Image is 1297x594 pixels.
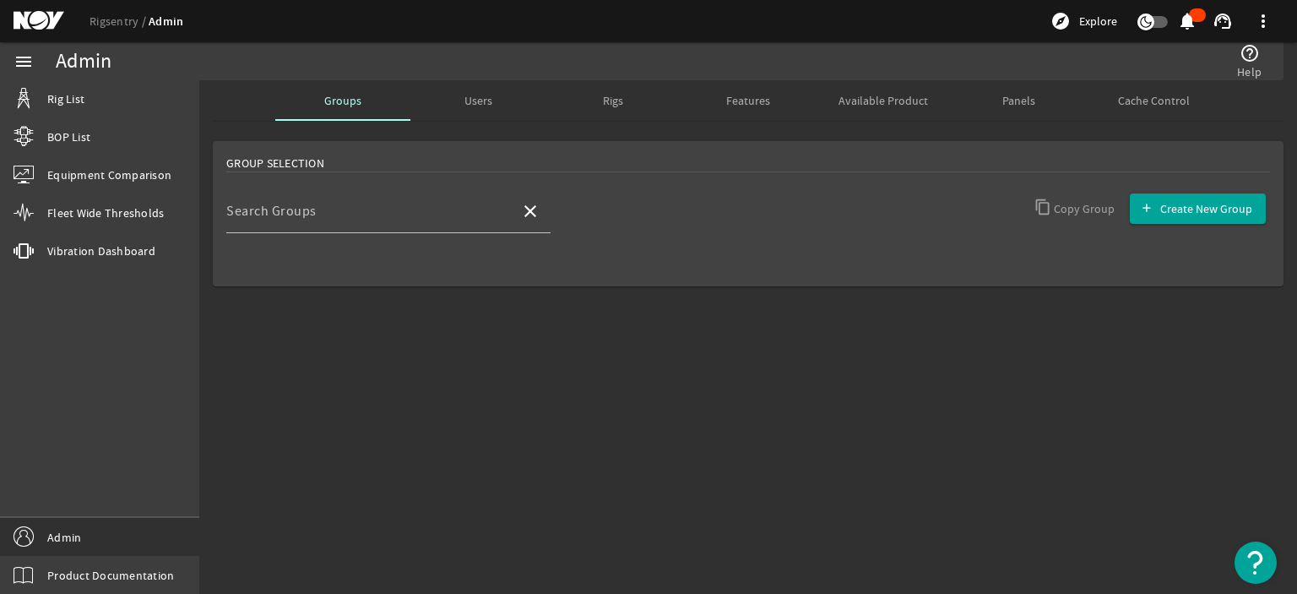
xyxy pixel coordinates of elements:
[90,14,149,29] a: Rigsentry
[1243,1,1283,41] button: more_vert
[603,95,623,106] span: Rigs
[1213,11,1233,31] mat-icon: support_agent
[1130,193,1266,224] button: Create New Group
[1118,95,1190,106] span: Cache Control
[324,95,361,106] span: Groups
[56,53,111,70] div: Admin
[226,203,317,220] mat-label: Search Groups
[1050,11,1071,31] mat-icon: explore
[47,243,155,259] span: Vibration Dashboard
[226,208,507,228] input: Search
[1240,43,1260,63] mat-icon: help_outline
[47,166,171,183] span: Equipment Comparison
[47,90,84,107] span: Rig List
[47,567,174,584] span: Product Documentation
[1002,95,1035,106] span: Panels
[1237,63,1262,80] span: Help
[520,201,540,221] mat-icon: close
[464,95,492,106] span: Users
[1160,200,1252,217] span: Create New Group
[47,204,164,221] span: Fleet Wide Thresholds
[1079,13,1117,30] span: Explore
[726,95,770,106] span: Features
[1044,8,1124,35] button: Explore
[14,241,34,261] mat-icon: vibration
[47,529,81,546] span: Admin
[47,128,90,145] span: BOP List
[838,95,928,106] span: Available Product
[14,52,34,72] mat-icon: menu
[1177,11,1197,31] mat-icon: notifications
[149,14,183,30] a: Admin
[226,155,324,172] span: Group Selection
[1235,542,1277,584] button: Open Resource Center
